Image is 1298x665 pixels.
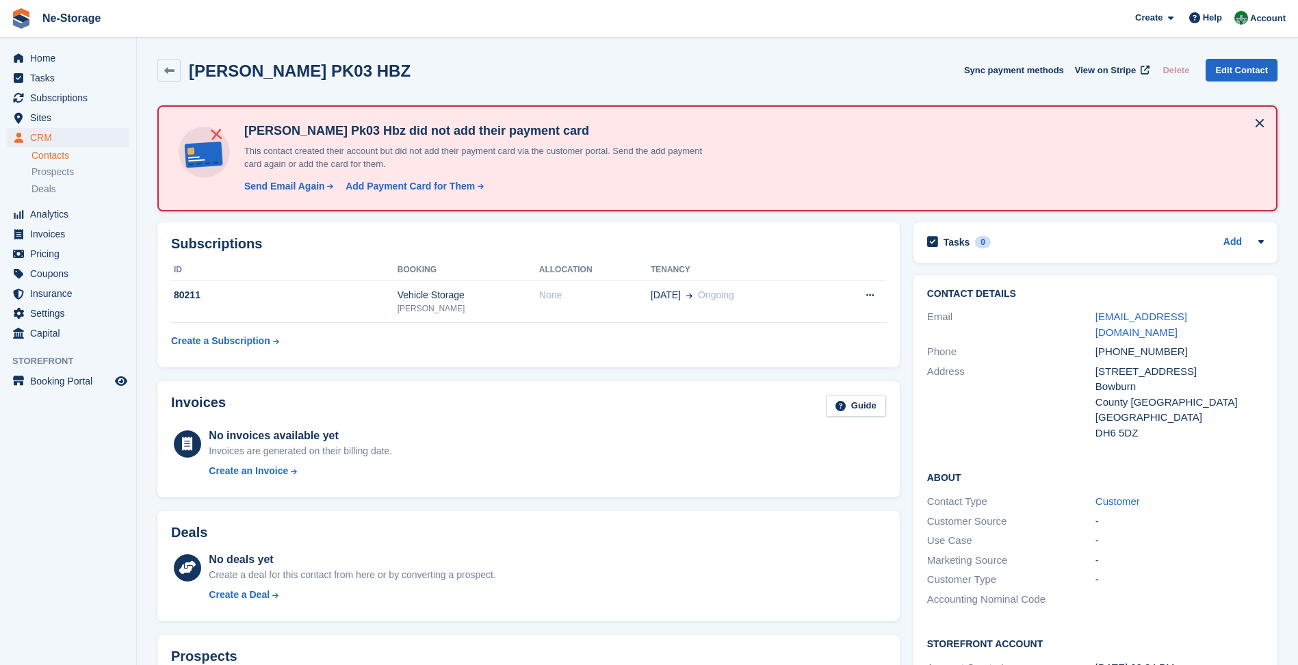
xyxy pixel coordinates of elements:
span: Sites [30,108,112,127]
span: Ongoing [698,289,734,300]
a: menu [7,224,129,244]
div: Send Email Again [244,179,325,194]
h2: Invoices [171,395,226,417]
a: menu [7,205,129,224]
h2: Tasks [944,236,970,248]
p: This contact created their account but did not add their payment card via the customer portal. Se... [239,144,718,171]
div: No deals yet [209,551,495,568]
a: Preview store [113,373,129,389]
div: 80211 [171,288,398,302]
img: stora-icon-8386f47178a22dfd0bd8f6a31ec36ba5ce8667c1dd55bd0f319d3a0aa187defe.svg [11,8,31,29]
a: Create a Deal [209,588,495,602]
div: Email [927,309,1095,340]
button: Delete [1157,59,1195,81]
div: Invoices are generated on their billing date. [209,444,392,458]
div: No invoices available yet [209,428,392,444]
span: Tasks [30,68,112,88]
button: Sync payment methods [964,59,1064,81]
div: Address [927,364,1095,441]
h2: Deals [171,525,207,540]
h2: Prospects [171,649,237,664]
a: Guide [826,395,886,417]
div: [GEOGRAPHIC_DATA] [1095,410,1264,426]
div: - [1095,514,1264,530]
span: Storefront [12,354,136,368]
span: Prospects [31,166,74,179]
th: ID [171,259,398,281]
div: County [GEOGRAPHIC_DATA] [1095,395,1264,410]
span: Booking Portal [30,371,112,391]
a: [EMAIL_ADDRESS][DOMAIN_NAME] [1095,311,1187,338]
a: menu [7,371,129,391]
div: Use Case [927,533,1095,549]
div: Bowburn [1095,379,1264,395]
h2: Storefront Account [927,636,1264,650]
div: Create a Deal [209,588,270,602]
a: Create a Subscription [171,328,279,354]
a: Deals [31,182,129,196]
div: Phone [927,344,1095,360]
a: menu [7,304,129,323]
div: Marketing Source [927,553,1095,569]
a: menu [7,324,129,343]
a: Customer [1095,495,1140,507]
div: None [539,288,651,302]
a: Contacts [31,149,129,162]
img: no-card-linked-e7822e413c904bf8b177c4d89f31251c4716f9871600ec3ca5bfc59e148c83f4.svg [175,123,233,181]
div: [PERSON_NAME] [398,302,539,315]
span: CRM [30,128,112,147]
div: - [1095,553,1264,569]
div: - [1095,572,1264,588]
th: Booking [398,259,539,281]
a: Add [1223,235,1242,250]
a: menu [7,284,129,303]
span: Home [30,49,112,68]
div: Create a deal for this contact from here or by converting a prospect. [209,568,495,582]
a: menu [7,108,129,127]
span: Settings [30,304,112,323]
a: menu [7,68,129,88]
a: Add Payment Card for Them [340,179,485,194]
a: menu [7,244,129,263]
h2: [PERSON_NAME] PK03 HBZ [189,62,411,80]
div: - [1095,533,1264,549]
div: DH6 5DZ [1095,426,1264,441]
span: Account [1250,12,1286,25]
a: View on Stripe [1069,59,1152,81]
span: Pricing [30,244,112,263]
a: Ne-Storage [37,7,106,29]
div: Create a Subscription [171,334,270,348]
span: Invoices [30,224,112,244]
a: Prospects [31,165,129,179]
div: Contact Type [927,494,1095,510]
span: Subscriptions [30,88,112,107]
span: Deals [31,183,56,196]
img: Charlotte Nesbitt [1234,11,1248,25]
a: menu [7,264,129,283]
span: Capital [30,324,112,343]
a: menu [7,88,129,107]
h2: Contact Details [927,289,1264,300]
div: Vehicle Storage [398,288,539,302]
span: View on Stripe [1075,64,1136,77]
h4: [PERSON_NAME] Pk03 Hbz did not add their payment card [239,123,718,139]
h2: About [927,470,1264,484]
div: Add Payment Card for Them [346,179,475,194]
a: menu [7,49,129,68]
th: Allocation [539,259,651,281]
span: Help [1203,11,1222,25]
div: Create an Invoice [209,464,288,478]
span: Insurance [30,284,112,303]
div: [STREET_ADDRESS] [1095,364,1264,380]
div: 0 [975,236,991,248]
span: Create [1135,11,1163,25]
div: [PHONE_NUMBER] [1095,344,1264,360]
span: [DATE] [651,288,681,302]
div: Customer Type [927,572,1095,588]
a: Edit Contact [1206,59,1277,81]
span: Coupons [30,264,112,283]
div: Customer Source [927,514,1095,530]
th: Tenancy [651,259,826,281]
div: Accounting Nominal Code [927,592,1095,608]
h2: Subscriptions [171,236,886,252]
